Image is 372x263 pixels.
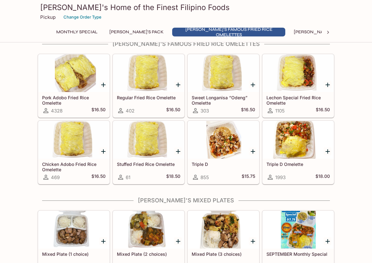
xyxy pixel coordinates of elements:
button: Add Regular Fried Rice Omelette [174,81,182,89]
div: Mixed Plate (1 choice) [38,211,109,249]
a: Chicken Adobo Fried Rice Omelette469$16.50 [38,121,110,184]
div: Sweet Longanisa “Odeng” Omelette [188,54,259,92]
button: Add SEPTEMBER Monthly Special [324,237,331,245]
h5: $16.50 [316,107,330,114]
button: Add Sweet Longanisa “Odeng” Omelette [249,81,257,89]
h5: Chicken Adobo Fried Rice Omelette [42,162,106,172]
button: Add Lechon Special Fried Rice Omelette [324,81,331,89]
button: Add Triple D [249,147,257,155]
h5: $16.50 [91,173,106,181]
a: Lechon Special Fried Rice Omelette1105$16.50 [262,54,334,118]
p: Pickup [40,14,56,20]
button: Add Stuffed Fried Rice Omelette [174,147,182,155]
button: Add Mixed Plate (1 choice) [99,237,107,245]
h4: [PERSON_NAME]'s Mixed Plates [38,197,334,204]
div: Regular Fried Rice Omelette [113,54,184,92]
h4: [PERSON_NAME]'s Famous Fried Rice Omelettes [38,41,334,47]
span: 469 [51,174,60,180]
div: Triple D Omelette [263,121,334,159]
div: Pork Adobo Fried Rice Omelette [38,54,109,92]
div: Mixed Plate (3 choices) [188,211,259,249]
span: 1105 [275,108,285,114]
h5: Mixed Plate (3 choices) [192,251,255,257]
h5: $16.50 [166,107,180,114]
span: 1993 [275,174,286,180]
h5: $16.50 [91,107,106,114]
a: Pork Adobo Fried Rice Omelette4328$16.50 [38,54,110,118]
button: Add Mixed Plate (3 choices) [249,237,257,245]
div: Stuffed Fried Rice Omelette [113,121,184,159]
h5: Pork Adobo Fried Rice Omelette [42,95,106,105]
h5: $18.00 [315,173,330,181]
button: Monthly Special [53,28,101,36]
h5: Sweet Longanisa “Odeng” Omelette [192,95,255,105]
h3: [PERSON_NAME]'s Home of the Finest Filipino Foods [40,3,332,12]
span: 402 [126,108,134,114]
a: Sweet Longanisa “Odeng” Omelette303$16.50 [188,54,259,118]
h5: Lechon Special Fried Rice Omelette [266,95,330,105]
span: 4328 [51,108,63,114]
div: SEPTEMBER Monthly Special [263,211,334,249]
button: [PERSON_NAME]'s Mixed Plates [290,28,370,36]
h5: $18.50 [166,173,180,181]
div: Mixed Plate (2 choices) [113,211,184,249]
h5: $16.50 [241,107,255,114]
a: Regular Fried Rice Omelette402$16.50 [113,54,184,118]
h5: Regular Fried Rice Omelette [117,95,180,100]
h5: $15.75 [242,173,255,181]
div: Lechon Special Fried Rice Omelette [263,54,334,92]
h5: Mixed Plate (1 choice) [42,251,106,257]
button: Add Pork Adobo Fried Rice Omelette [99,81,107,89]
button: [PERSON_NAME]'s Pack [106,28,167,36]
button: Add Chicken Adobo Fried Rice Omelette [99,147,107,155]
a: Triple D Omelette1993$18.00 [262,121,334,184]
span: 61 [126,174,130,180]
button: Change Order Type [61,12,104,22]
h5: Mixed Plate (2 choices) [117,251,180,257]
h5: Stuffed Fried Rice Omelette [117,162,180,167]
h5: SEPTEMBER Monthly Special [266,251,330,257]
button: Add Triple D Omelette [324,147,331,155]
h5: Triple D Omelette [266,162,330,167]
h5: Triple D [192,162,255,167]
button: Add Mixed Plate (2 choices) [174,237,182,245]
button: [PERSON_NAME]'s Famous Fried Rice Omelettes [172,28,285,36]
span: 303 [200,108,209,114]
a: Triple D855$15.75 [188,121,259,184]
a: Stuffed Fried Rice Omelette61$18.50 [113,121,184,184]
span: 855 [200,174,209,180]
div: Triple D [188,121,259,159]
div: Chicken Adobo Fried Rice Omelette [38,121,109,159]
